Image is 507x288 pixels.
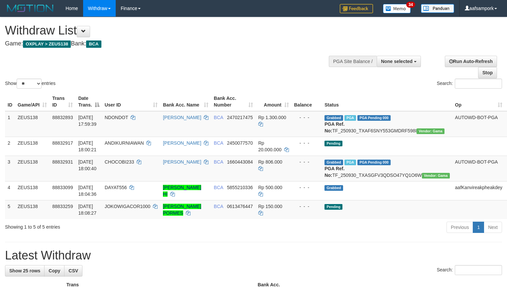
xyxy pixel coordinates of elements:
a: Run Auto-Refresh [445,56,497,67]
img: MOTION_logo.png [5,3,56,13]
td: 4 [5,181,15,200]
label: Search: [437,79,502,89]
a: [PERSON_NAME] [163,159,201,165]
span: Vendor URL: https://trx31.1velocity.biz [422,173,450,179]
div: Showing 1 to 5 of 5 entries [5,221,206,230]
td: aafKanvireakpheakdey [452,181,505,200]
span: Marked by aafsolysreylen [344,115,356,121]
a: Next [484,222,502,233]
th: Bank Acc. Number: activate to sort column ascending [211,92,256,111]
h1: Withdraw List [5,24,331,37]
span: BCA [214,204,223,209]
span: [DATE] 18:00:40 [78,159,96,171]
img: panduan.png [421,4,454,13]
button: None selected [377,56,421,67]
td: TF_250930_TXASGFV3QDSO47YQ1O6W [322,156,452,181]
span: 88832893 [52,115,73,120]
span: 88833259 [52,204,73,209]
th: Status [322,92,452,111]
span: Pending [324,141,342,146]
td: 2 [5,137,15,156]
img: Feedback.jpg [340,4,373,13]
a: CSV [64,265,82,276]
span: [DATE] 18:00:21 [78,140,96,152]
span: PGA Pending [357,160,391,165]
span: 34 [406,2,415,8]
span: Grabbed [324,115,343,121]
td: 5 [5,200,15,219]
th: Trans ID: activate to sort column ascending [50,92,75,111]
span: BCA [214,115,223,120]
td: ZEUS138 [15,111,50,137]
span: 88833099 [52,185,73,190]
td: ZEUS138 [15,200,50,219]
th: User ID: activate to sort column ascending [102,92,160,111]
span: ANDIKURNIAWAN [105,140,144,146]
input: Search: [455,79,502,89]
td: 3 [5,156,15,181]
a: [PERSON_NAME] PORMES [163,204,201,216]
td: 1 [5,111,15,137]
span: Rp 500.000 [258,185,282,190]
span: Rp 20.000.000 [258,140,282,152]
td: ZEUS138 [15,156,50,181]
a: Previous [446,222,473,233]
span: Copy [49,268,60,273]
b: PGA Ref. No: [324,166,344,178]
span: DAYAT556 [105,185,127,190]
span: Rp 806.000 [258,159,282,165]
div: - - - [294,184,319,191]
a: [PERSON_NAME] [163,115,201,120]
span: Vendor URL: https://trx31.1velocity.biz [417,128,444,134]
th: Amount: activate to sort column ascending [256,92,292,111]
span: PGA Pending [357,115,391,121]
td: ZEUS138 [15,137,50,156]
td: TF_250930_TXAF6SNY553GMDRF598I [322,111,452,137]
span: Copy 2470217475 to clipboard [227,115,253,120]
span: JOKOWIGACOR1000 [105,204,151,209]
span: Marked by aafsolysreylen [344,160,356,165]
h1: Latest Withdraw [5,249,502,262]
td: ZEUS138 [15,181,50,200]
span: Copy 2450077570 to clipboard [227,140,253,146]
span: [DATE] 18:08:27 [78,204,96,216]
div: - - - [294,159,319,165]
th: Op: activate to sort column ascending [452,92,505,111]
label: Search: [437,265,502,275]
label: Show entries [5,79,56,89]
span: Copy 1660443084 to clipboard [227,159,253,165]
img: Button%20Memo.svg [383,4,411,13]
th: Bank Acc. Name: activate to sort column ascending [160,92,211,111]
a: Show 25 rows [5,265,45,276]
span: Copy 0613476447 to clipboard [227,204,253,209]
span: Grabbed [324,185,343,191]
div: - - - [294,203,319,210]
span: BCA [86,40,101,48]
span: 88832917 [52,140,73,146]
input: Search: [455,265,502,275]
a: [PERSON_NAME] HI [163,185,201,197]
span: [DATE] 18:04:36 [78,185,96,197]
span: CHOCOBI233 [105,159,134,165]
span: BCA [214,140,223,146]
a: Stop [478,67,497,78]
div: - - - [294,114,319,121]
th: Balance [292,92,322,111]
td: AUTOWD-BOT-PGA [452,111,505,137]
select: Showentries [17,79,42,89]
span: Copy 5855210336 to clipboard [227,185,253,190]
a: 1 [473,222,484,233]
b: PGA Ref. No: [324,121,344,133]
span: Pending [324,204,342,210]
div: - - - [294,140,319,146]
span: [DATE] 17:59:39 [78,115,96,127]
span: Grabbed [324,160,343,165]
span: BCA [214,159,223,165]
span: NDONDOT [105,115,128,120]
span: BCA [214,185,223,190]
a: [PERSON_NAME] [163,140,201,146]
th: Date Trans.: activate to sort column descending [75,92,102,111]
td: AUTOWD-BOT-PGA [452,156,505,181]
a: Copy [44,265,64,276]
th: ID [5,92,15,111]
